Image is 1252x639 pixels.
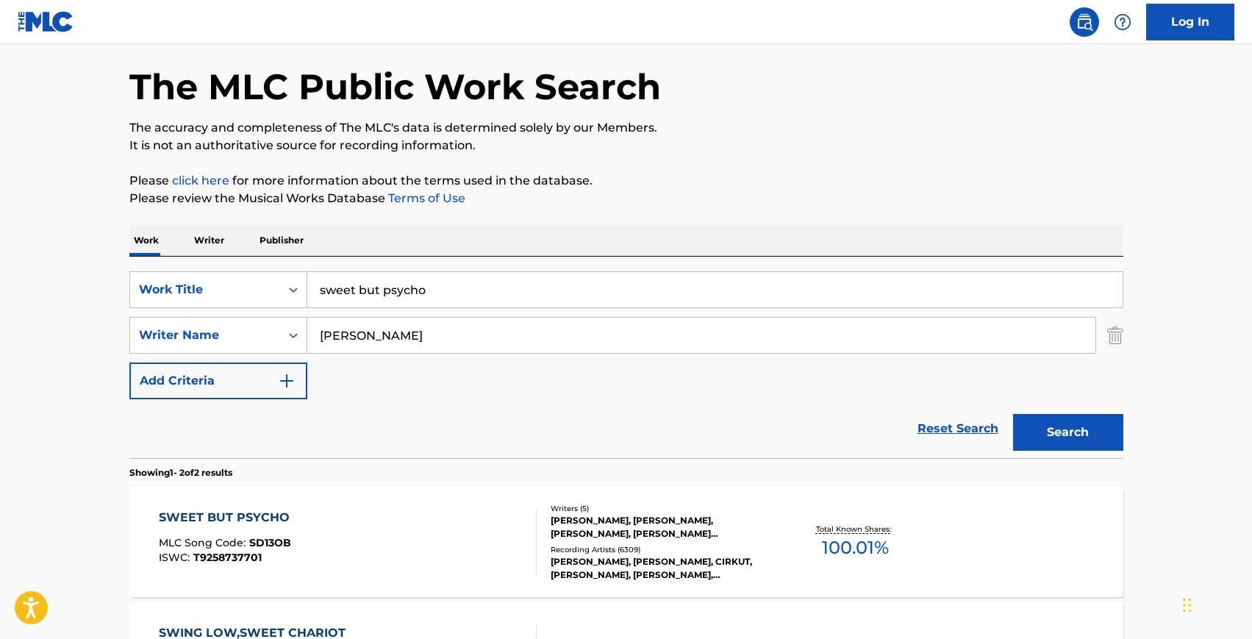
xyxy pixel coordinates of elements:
[190,225,229,256] p: Writer
[1070,7,1099,37] a: Public Search
[816,524,895,535] p: Total Known Shares:
[139,281,271,299] div: Work Title
[1178,568,1252,639] iframe: Chat Widget
[18,11,74,32] img: MLC Logo
[129,225,163,256] p: Work
[278,372,296,390] img: 9d2ae6d4665cec9f34b9.svg
[129,172,1123,190] p: Please for more information about the terms used in the database.
[551,503,773,514] div: Writers ( 5 )
[159,551,193,564] span: ISWC :
[255,225,308,256] p: Publisher
[1108,7,1137,37] div: Help
[129,190,1123,207] p: Please review the Musical Works Database
[1146,4,1234,40] a: Log In
[159,536,249,549] span: MLC Song Code :
[129,466,232,479] p: Showing 1 - 2 of 2 results
[1107,317,1123,354] img: Delete Criterion
[1183,583,1192,627] div: Drag
[129,487,1123,597] a: SWEET BUT PSYCHOMLC Song Code:SD13OBISWC:T9258737701Writers (5)[PERSON_NAME], [PERSON_NAME], [PER...
[159,509,297,526] div: SWEET BUT PSYCHO
[1076,13,1093,31] img: search
[129,65,661,109] h1: The MLC Public Work Search
[129,363,307,399] button: Add Criteria
[385,191,465,205] a: Terms of Use
[129,119,1123,137] p: The accuracy and completeness of The MLC's data is determined solely by our Members.
[551,514,773,540] div: [PERSON_NAME], [PERSON_NAME], [PERSON_NAME], [PERSON_NAME] [PERSON_NAME] [PERSON_NAME] [PERSON_NAME]
[822,535,889,561] span: 100.01 %
[193,551,262,564] span: T9258737701
[139,326,271,344] div: Writer Name
[129,271,1123,458] form: Search Form
[1114,13,1131,31] img: help
[249,536,291,549] span: SD13OB
[1013,414,1123,451] button: Search
[129,137,1123,154] p: It is not an authoritative source for recording information.
[551,544,773,555] div: Recording Artists ( 6309 )
[910,413,1006,445] a: Reset Search
[551,555,773,582] div: [PERSON_NAME], [PERSON_NAME], CIRKUT, [PERSON_NAME], [PERSON_NAME], [PERSON_NAME]
[172,174,229,188] a: click here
